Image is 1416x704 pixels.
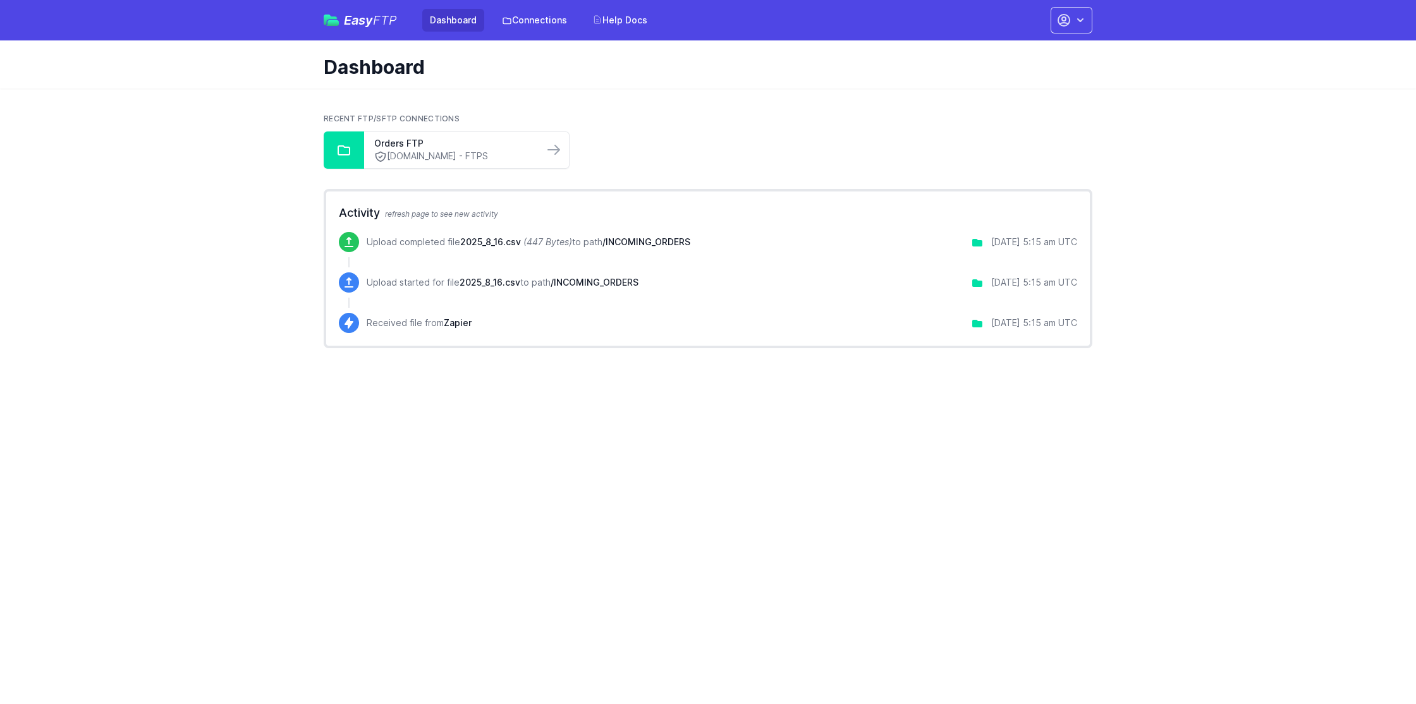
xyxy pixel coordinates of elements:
p: Upload started for file to path [367,276,638,289]
p: Received file from [367,317,472,329]
span: 2025_8_16.csv [460,236,521,247]
p: Upload completed file to path [367,236,690,248]
div: [DATE] 5:15 am UTC [991,317,1077,329]
a: [DOMAIN_NAME] - FTPS [374,150,534,163]
img: easyftp_logo.png [324,15,339,26]
span: 2025_8_16.csv [460,277,520,288]
div: [DATE] 5:15 am UTC [991,236,1077,248]
span: Zapier [444,317,472,328]
span: refresh page to see new activity [385,209,498,219]
h2: Activity [339,204,1077,222]
i: (447 Bytes) [523,236,572,247]
h1: Dashboard [324,56,1082,78]
a: Help Docs [585,9,655,32]
a: EasyFTP [324,14,397,27]
div: [DATE] 5:15 am UTC [991,276,1077,289]
span: Easy [344,14,397,27]
a: Orders FTP [374,137,534,150]
a: Dashboard [422,9,484,32]
a: Connections [494,9,575,32]
h2: Recent FTP/SFTP Connections [324,114,1092,124]
span: /INCOMING_ORDERS [551,277,638,288]
span: FTP [373,13,397,28]
span: /INCOMING_ORDERS [602,236,690,247]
